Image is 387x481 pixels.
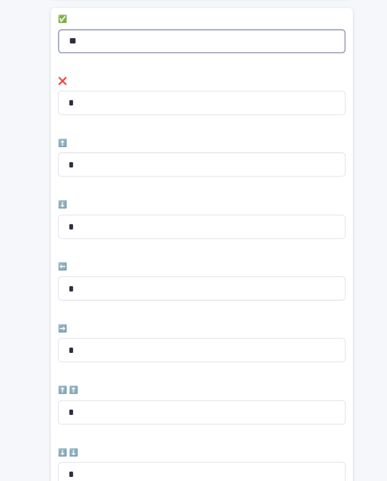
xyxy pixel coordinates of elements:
[56,450,75,457] span: ⬇️ ⬇️
[56,94,64,101] span: ❌
[56,35,64,42] span: ✅
[56,331,64,338] span: ➡️
[56,154,64,161] span: ⬆️
[56,391,75,398] span: ⬆️ ⬆️
[56,213,64,220] span: ⬇️
[56,272,64,279] span: ⬅️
